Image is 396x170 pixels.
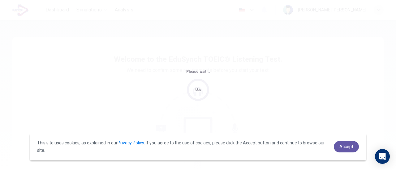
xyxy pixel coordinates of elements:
a: dismiss cookie message [334,141,359,152]
span: Please wait... [186,69,210,74]
span: This site uses cookies, as explained in our . If you agree to the use of cookies, please click th... [37,140,325,153]
a: Privacy Policy [118,140,144,145]
div: 0% [195,86,201,93]
div: Open Intercom Messenger [375,149,390,164]
div: cookieconsent [30,133,366,160]
span: Accept [339,144,353,149]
